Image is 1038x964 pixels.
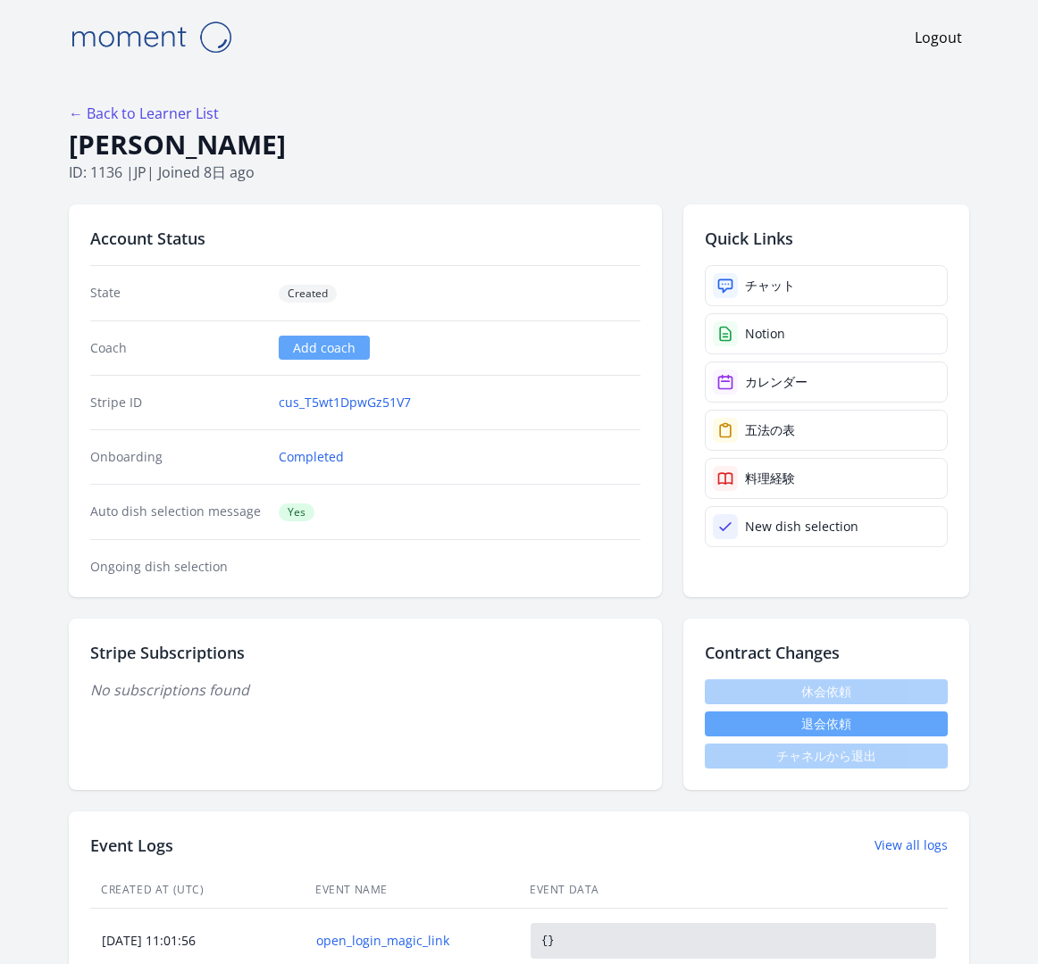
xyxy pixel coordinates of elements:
a: カレンダー [705,361,948,403]
dt: Coach [90,339,264,357]
dt: Onboarding [90,448,264,466]
a: Completed [279,448,344,466]
div: チャット [745,277,795,295]
h2: Account Status [90,226,640,251]
h2: Contract Changes [705,640,948,665]
div: New dish selection [745,518,858,536]
div: Notion [745,325,785,343]
th: Event Data [519,872,948,909]
a: チャット [705,265,948,306]
a: cus_T5wt1DpwGz51V7 [279,394,411,411]
dt: Ongoing dish selection [90,558,264,576]
a: ← Back to Learner List [69,104,219,123]
a: 料理経験 [705,458,948,499]
span: チャネルから退出 [705,744,948,769]
p: ID: 1136 | | Joined 8日 ago [69,162,969,183]
a: New dish selection [705,506,948,547]
div: 五法の表 [745,421,795,439]
span: Created [279,285,337,303]
h2: Event Logs [90,833,173,858]
th: Event Name [305,872,519,909]
h2: Quick Links [705,226,948,251]
div: [DATE] 11:01:56 [91,932,304,950]
div: カレンダー [745,373,808,391]
span: jp [134,162,146,182]
span: Yes [279,503,314,521]
p: No subscriptions found [90,679,640,701]
dt: Stripe ID [90,394,264,411]
span: 休会依頼 [705,679,948,704]
a: Add coach [279,336,370,360]
a: open_login_magic_link [316,932,507,950]
a: Notion [705,313,948,354]
a: View all logs [875,836,948,854]
pre: {} [531,923,936,959]
div: 料理経験 [745,470,795,487]
button: 退会依頼 [705,711,948,736]
a: Logout [915,27,962,48]
dt: Auto dish selection message [90,503,264,521]
img: Moment [62,14,240,60]
dt: State [90,284,264,303]
h2: Stripe Subscriptions [90,640,640,665]
th: Created At (UTC) [90,872,305,909]
a: 五法の表 [705,410,948,451]
h1: [PERSON_NAME] [69,128,969,162]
